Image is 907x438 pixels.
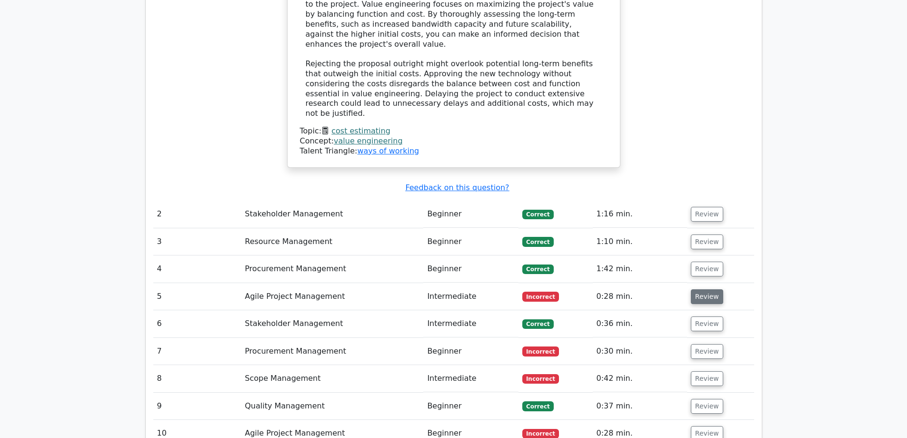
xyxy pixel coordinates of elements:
[691,371,723,386] button: Review
[423,255,518,283] td: Beginner
[241,365,423,392] td: Scope Management
[241,255,423,283] td: Procurement Management
[691,399,723,414] button: Review
[153,283,241,310] td: 5
[522,210,553,219] span: Correct
[300,126,608,156] div: Talent Triangle:
[593,228,687,255] td: 1:10 min.
[153,393,241,420] td: 9
[357,146,419,155] a: ways of working
[522,265,553,274] span: Correct
[691,316,723,331] button: Review
[153,255,241,283] td: 4
[691,289,723,304] button: Review
[423,393,518,420] td: Beginner
[153,228,241,255] td: 3
[423,201,518,228] td: Beginner
[593,201,687,228] td: 1:16 min.
[593,283,687,310] td: 0:28 min.
[522,319,553,329] span: Correct
[331,126,390,135] a: cost estimating
[423,228,518,255] td: Beginner
[241,283,423,310] td: Agile Project Management
[153,365,241,392] td: 8
[423,338,518,365] td: Beginner
[522,401,553,411] span: Correct
[153,338,241,365] td: 7
[691,207,723,222] button: Review
[522,374,559,384] span: Incorrect
[691,234,723,249] button: Review
[593,310,687,337] td: 0:36 min.
[522,346,559,356] span: Incorrect
[522,292,559,301] span: Incorrect
[153,201,241,228] td: 2
[593,338,687,365] td: 0:30 min.
[334,136,403,145] a: value engineering
[522,237,553,246] span: Correct
[405,183,509,192] a: Feedback on this question?
[300,136,608,146] div: Concept:
[300,126,608,136] div: Topic:
[241,201,423,228] td: Stakeholder Management
[423,365,518,392] td: Intermediate
[593,365,687,392] td: 0:42 min.
[241,338,423,365] td: Procurement Management
[423,283,518,310] td: Intermediate
[593,393,687,420] td: 0:37 min.
[691,344,723,359] button: Review
[241,228,423,255] td: Resource Management
[241,393,423,420] td: Quality Management
[423,310,518,337] td: Intermediate
[593,255,687,283] td: 1:42 min.
[153,310,241,337] td: 6
[241,310,423,337] td: Stakeholder Management
[691,262,723,276] button: Review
